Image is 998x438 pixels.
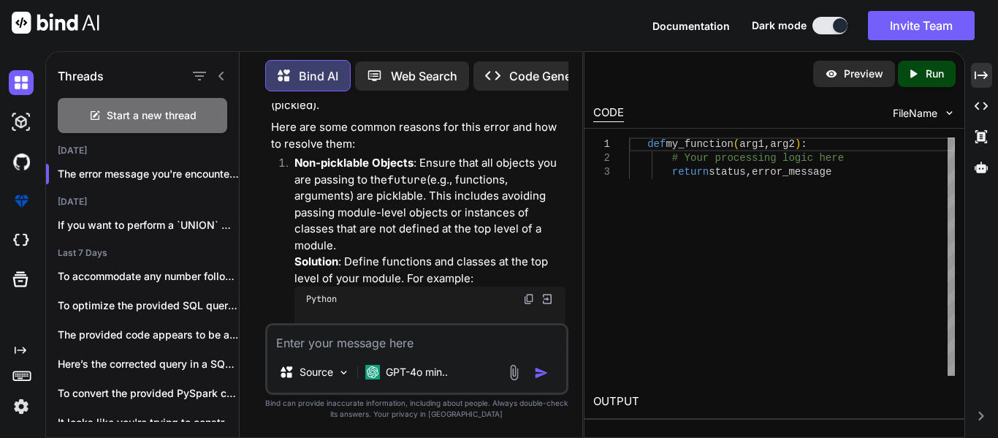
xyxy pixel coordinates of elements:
p: Preview [844,67,883,81]
span: FileName [893,106,937,121]
img: cloudideIcon [9,228,34,253]
img: GPT-4o mini [365,365,380,380]
img: attachment [506,364,522,381]
span: arg1 [739,138,764,150]
img: premium [9,189,34,214]
div: 2 [593,151,610,165]
img: darkAi-studio [9,110,34,135]
strong: Solution [294,254,338,268]
span: Start a new thread [107,108,197,123]
p: Here’s the corrected query in a SQL-like... [58,357,239,371]
p: Web Search [391,67,457,85]
span: , [746,166,752,178]
img: preview [825,67,838,80]
p: To optimize the provided SQL query while... [58,298,239,313]
span: arg2 [770,138,795,150]
img: chevron down [943,107,956,119]
div: 1 [593,137,610,151]
p: To accommodate any number followed by either... [58,269,239,284]
code: future [387,173,427,187]
p: Bind AI [299,67,338,85]
img: darkChat [9,70,34,95]
p: It looks like you're trying to construct... [58,415,239,430]
span: def [647,138,666,150]
h1: Threads [58,67,104,85]
h2: Last 7 Days [46,247,239,259]
span: status [709,166,745,178]
div: CODE [593,105,624,122]
p: Code Generator [509,67,598,85]
p: : Define functions and classes at the top level of your module. For example: [294,254,565,287]
h2: OUTPUT [584,385,964,419]
p: : Ensure that all objects you are passing to the (e.g., functions, arguments) are picklable. This... [294,155,565,254]
span: Python [306,293,337,305]
span: my_function [666,138,733,150]
span: ( [734,138,739,150]
span: : [801,138,807,150]
strong: Non-picklable Objects [294,156,414,170]
p: Here are some common reasons for this error and how to resolve them: [271,119,565,152]
p: Run [926,67,944,81]
div: 3 [593,165,610,179]
img: copy [523,293,535,305]
p: The provided code appears to be a... [58,328,239,342]
p: GPT-4o min.. [386,365,448,380]
img: Bind AI [12,12,99,34]
h2: [DATE] [46,145,239,156]
h2: [DATE] [46,196,239,208]
img: githubDark [9,149,34,174]
span: return [672,166,709,178]
span: ) [795,138,801,150]
p: If you want to perform a `UNION` without... [58,218,239,233]
p: Bind can provide inaccurate information, including about people. Always double-check its answers.... [265,398,568,420]
button: Invite Team [868,11,975,40]
p: Source [300,365,333,380]
span: Dark mode [752,18,807,33]
p: To convert the provided PySpark code to... [58,386,239,401]
button: Documentation [652,18,730,34]
img: settings [9,394,34,419]
span: Documentation [652,20,730,32]
img: icon [534,366,549,380]
span: error_message [752,166,831,178]
p: The error message you're encountering in... [58,167,239,181]
span: # Your processing logic here [672,152,844,164]
span: , [764,138,770,150]
img: Pick Models [338,366,350,379]
img: Open in Browser [541,292,554,306]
